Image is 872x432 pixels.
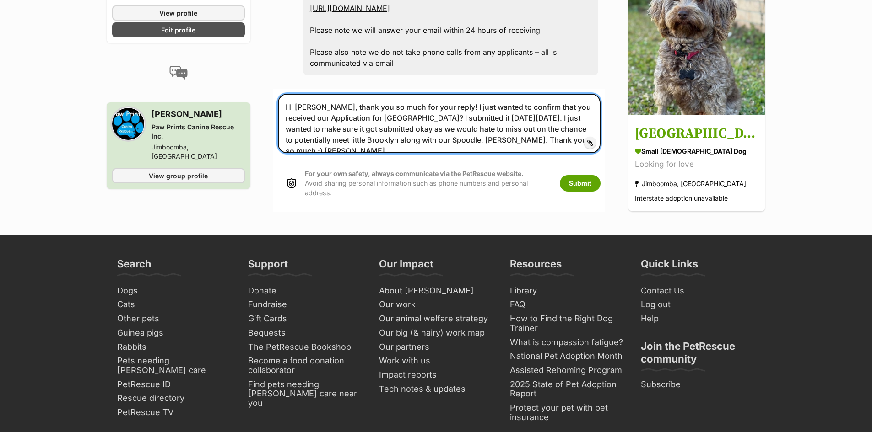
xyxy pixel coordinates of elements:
[637,298,759,312] a: Log out
[637,312,759,326] a: Help
[244,354,366,377] a: Become a food donation collaborator
[628,117,765,212] a: [GEOGRAPHIC_DATA] small [DEMOGRAPHIC_DATA] Dog Looking for love Jimboomba, [GEOGRAPHIC_DATA] Inte...
[506,312,628,335] a: How to Find the Right Dog Trainer
[244,378,366,411] a: Find pets needing [PERSON_NAME] care near you
[114,378,235,392] a: PetRescue ID
[375,312,497,326] a: Our animal welfare strategy
[112,168,245,183] a: View group profile
[635,124,758,144] h3: [GEOGRAPHIC_DATA]
[244,298,366,312] a: Fundraise
[114,405,235,420] a: PetRescue TV
[159,8,197,18] span: View profile
[635,195,728,203] span: Interstate adoption unavailable
[375,340,497,354] a: Our partners
[305,170,524,177] strong: For your own safety, always communicate via the PetRescue website.
[114,284,235,298] a: Dogs
[375,298,497,312] a: Our work
[244,326,366,340] a: Bequests
[149,171,208,181] span: View group profile
[375,326,497,340] a: Our big (& hairy) work map
[152,123,245,141] div: Paw Prints Canine Rescue Inc.
[112,22,245,37] a: Edit profile
[506,284,628,298] a: Library
[637,378,759,392] a: Subscribe
[244,312,366,326] a: Gift Cards
[114,298,235,312] a: Cats
[506,349,628,363] a: National Pet Adoption Month
[637,284,759,298] a: Contact Us
[560,175,601,192] button: Submit
[310,4,390,13] a: [URL][DOMAIN_NAME]
[506,363,628,378] a: Assisted Rehoming Program
[114,354,235,377] a: Pets needing [PERSON_NAME] care
[375,368,497,382] a: Impact reports
[506,336,628,350] a: What is compassion fatigue?
[375,284,497,298] a: About [PERSON_NAME]
[635,159,758,171] div: Looking for love
[375,354,497,368] a: Work with us
[506,401,628,424] a: Protect your pet with pet insurance
[112,5,245,21] a: View profile
[510,257,562,276] h3: Resources
[641,257,698,276] h3: Quick Links
[375,382,497,396] a: Tech notes & updates
[635,178,746,190] div: Jimboomba, [GEOGRAPHIC_DATA]
[248,257,288,276] h3: Support
[506,378,628,401] a: 2025 State of Pet Adoption Report
[114,326,235,340] a: Guinea pigs
[244,284,366,298] a: Donate
[114,340,235,354] a: Rabbits
[169,66,188,80] img: conversation-icon-4a6f8262b818ee0b60e3300018af0b2d0b884aa5de6e9bcb8d3d4eeb1a70a7c4.svg
[379,257,433,276] h3: Our Impact
[506,298,628,312] a: FAQ
[117,257,152,276] h3: Search
[635,147,758,156] div: small [DEMOGRAPHIC_DATA] Dog
[112,108,144,140] img: Paw Prints Canine Rescue Inc. profile pic
[641,340,755,371] h3: Join the PetRescue community
[244,340,366,354] a: The PetRescue Bookshop
[161,25,195,35] span: Edit profile
[152,108,245,121] h3: [PERSON_NAME]
[152,143,245,161] div: Jimboomba, [GEOGRAPHIC_DATA]
[114,312,235,326] a: Other pets
[114,391,235,405] a: Rescue directory
[305,169,551,198] p: Avoid sharing personal information such as phone numbers and personal address.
